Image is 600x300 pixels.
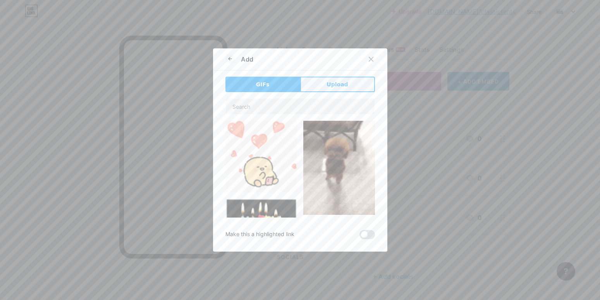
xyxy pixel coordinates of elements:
button: Upload [300,77,375,92]
span: Upload [327,81,348,89]
span: GIFs [256,81,270,89]
input: Search [226,99,375,114]
img: Gihpy [303,121,375,215]
img: Gihpy [225,121,297,192]
button: GIFs [225,77,300,92]
div: Add [241,55,253,64]
div: Make this a highlighted link [225,230,294,239]
img: Gihpy [225,199,297,250]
